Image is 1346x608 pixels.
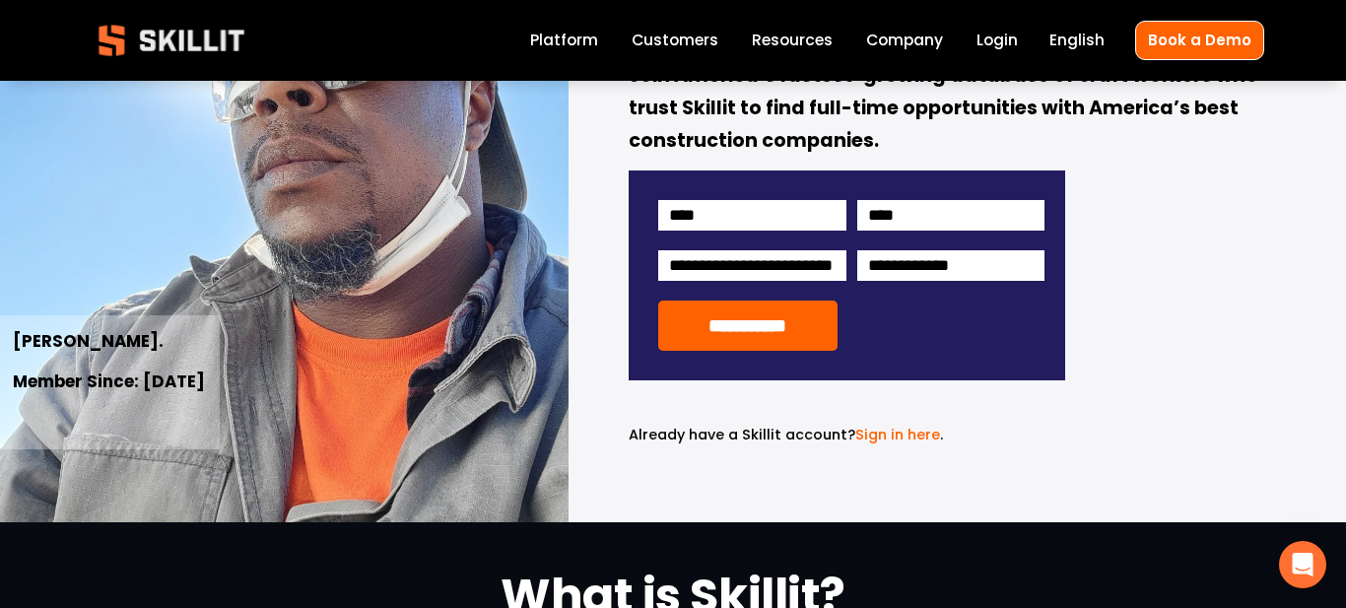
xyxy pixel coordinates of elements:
p: . [629,424,1065,446]
a: Company [866,28,943,54]
a: Platform [530,28,598,54]
a: folder dropdown [752,28,833,54]
strong: Member Since: [DATE] [13,369,205,397]
a: Book a Demo [1135,21,1264,59]
img: Skillit [82,11,261,70]
a: Customers [632,28,718,54]
div: language picker [1049,28,1105,54]
a: Login [976,28,1018,54]
span: Already have a Skillit account? [629,425,855,444]
strong: [PERSON_NAME]. [13,328,164,357]
span: English [1049,29,1105,51]
strong: Join America’s fastest-growing database of craft workers who trust Skillit to find full-time oppo... [629,61,1262,158]
a: Sign in here [855,425,940,444]
span: Resources [752,29,833,51]
div: Open Intercom Messenger [1279,541,1326,588]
